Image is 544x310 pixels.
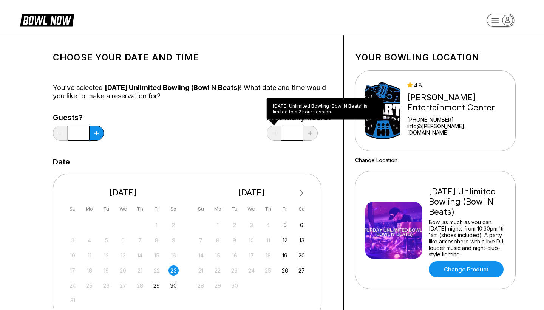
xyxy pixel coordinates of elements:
[429,261,504,277] a: Change Product
[213,265,223,276] div: Not available Monday, September 22nd, 2025
[68,204,78,214] div: Su
[229,235,240,245] div: Not available Tuesday, September 9th, 2025
[66,219,180,306] div: month 2025-08
[151,281,162,291] div: Choose Friday, August 29th, 2025
[297,220,307,230] div: Choose Saturday, September 6th, 2025
[246,250,257,260] div: Not available Wednesday, September 17th, 2025
[84,265,94,276] div: Not available Monday, August 18th, 2025
[84,235,94,245] div: Not available Monday, August 4th, 2025
[65,188,182,198] div: [DATE]
[196,281,206,291] div: Not available Sunday, September 28th, 2025
[267,98,384,120] div: [DATE] Unlimited Bowling (Bowl N Beats) is limited to a 2 hour session.
[407,123,505,136] a: info@[PERSON_NAME]...[DOMAIN_NAME]
[280,220,290,230] div: Choose Friday, September 5th, 2025
[213,250,223,260] div: Not available Monday, September 15th, 2025
[118,250,128,260] div: Not available Wednesday, August 13th, 2025
[280,235,290,245] div: Choose Friday, September 12th, 2025
[101,235,111,245] div: Not available Tuesday, August 5th, 2025
[365,202,422,259] img: Saturday Unlimited Bowling (Bowl N Beats)
[213,281,223,291] div: Not available Monday, September 29th, 2025
[407,116,505,123] div: [PHONE_NUMBER]
[195,219,308,291] div: month 2025-09
[263,204,273,214] div: Th
[68,250,78,260] div: Not available Sunday, August 10th, 2025
[263,235,273,245] div: Not available Thursday, September 11th, 2025
[101,250,111,260] div: Not available Tuesday, August 12th, 2025
[213,204,223,214] div: Mo
[263,220,273,230] div: Not available Thursday, September 4th, 2025
[168,220,179,230] div: Not available Saturday, August 2nd, 2025
[84,250,94,260] div: Not available Monday, August 11th, 2025
[135,204,145,214] div: Th
[118,281,128,291] div: Not available Wednesday, August 27th, 2025
[68,265,78,276] div: Not available Sunday, August 17th, 2025
[151,250,162,260] div: Not available Friday, August 15th, 2025
[246,220,257,230] div: Not available Wednesday, September 3rd, 2025
[196,235,206,245] div: Not available Sunday, September 7th, 2025
[429,219,505,257] div: Bowl as much as you can [DATE] nights from 10:30pm 'til 1am (shoes included). A party like atmosp...
[84,204,94,214] div: Mo
[135,281,145,291] div: Not available Thursday, August 28th, 2025
[267,113,332,122] label: How many hours?
[297,235,307,245] div: Choose Saturday, September 13th, 2025
[280,204,290,214] div: Fr
[297,250,307,260] div: Choose Saturday, September 20th, 2025
[135,250,145,260] div: Not available Thursday, August 14th, 2025
[365,82,400,139] img: Bogart's Entertainment Center
[118,235,128,245] div: Not available Wednesday, August 6th, 2025
[168,281,179,291] div: Choose Saturday, August 30th, 2025
[53,158,70,166] label: Date
[84,281,94,291] div: Not available Monday, August 25th, 2025
[263,265,273,276] div: Not available Thursday, September 25th, 2025
[213,220,223,230] div: Not available Monday, September 1st, 2025
[246,204,257,214] div: We
[196,204,206,214] div: Su
[407,82,505,88] div: 4.8
[53,84,332,100] div: You’ve selected ! What date and time would you like to make a reservation for?
[296,187,308,199] button: Next Month
[355,157,397,163] a: Change Location
[196,250,206,260] div: Not available Sunday, September 14th, 2025
[355,52,516,63] h1: Your bowling location
[151,265,162,276] div: Not available Friday, August 22nd, 2025
[246,265,257,276] div: Not available Wednesday, September 24th, 2025
[151,220,162,230] div: Not available Friday, August 1st, 2025
[407,92,505,113] div: [PERSON_NAME] Entertainment Center
[429,186,505,217] div: [DATE] Unlimited Bowling (Bowl N Beats)
[135,235,145,245] div: Not available Thursday, August 7th, 2025
[168,265,179,276] div: Choose Saturday, August 23rd, 2025
[118,204,128,214] div: We
[193,188,310,198] div: [DATE]
[168,204,179,214] div: Sa
[53,52,332,63] h1: Choose your Date and time
[280,250,290,260] div: Choose Friday, September 19th, 2025
[246,235,257,245] div: Not available Wednesday, September 10th, 2025
[151,204,162,214] div: Fr
[135,265,145,276] div: Not available Thursday, August 21st, 2025
[263,250,273,260] div: Not available Thursday, September 18th, 2025
[297,265,307,276] div: Choose Saturday, September 27th, 2025
[213,235,223,245] div: Not available Monday, September 8th, 2025
[68,235,78,245] div: Not available Sunday, August 3rd, 2025
[229,281,240,291] div: Not available Tuesday, September 30th, 2025
[168,250,179,260] div: Not available Saturday, August 16th, 2025
[168,235,179,245] div: Not available Saturday, August 9th, 2025
[229,250,240,260] div: Not available Tuesday, September 16th, 2025
[68,281,78,291] div: Not available Sunday, August 24th, 2025
[101,265,111,276] div: Not available Tuesday, August 19th, 2025
[101,281,111,291] div: Not available Tuesday, August 26th, 2025
[229,204,240,214] div: Tu
[151,235,162,245] div: Not available Friday, August 8th, 2025
[101,204,111,214] div: Tu
[297,204,307,214] div: Sa
[229,220,240,230] div: Not available Tuesday, September 2nd, 2025
[53,113,104,122] label: Guests?
[196,265,206,276] div: Not available Sunday, September 21st, 2025
[280,265,290,276] div: Choose Friday, September 26th, 2025
[229,265,240,276] div: Not available Tuesday, September 23rd, 2025
[118,265,128,276] div: Not available Wednesday, August 20th, 2025
[68,295,78,305] div: Not available Sunday, August 31st, 2025
[105,84,240,91] span: [DATE] Unlimited Bowling (Bowl N Beats)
